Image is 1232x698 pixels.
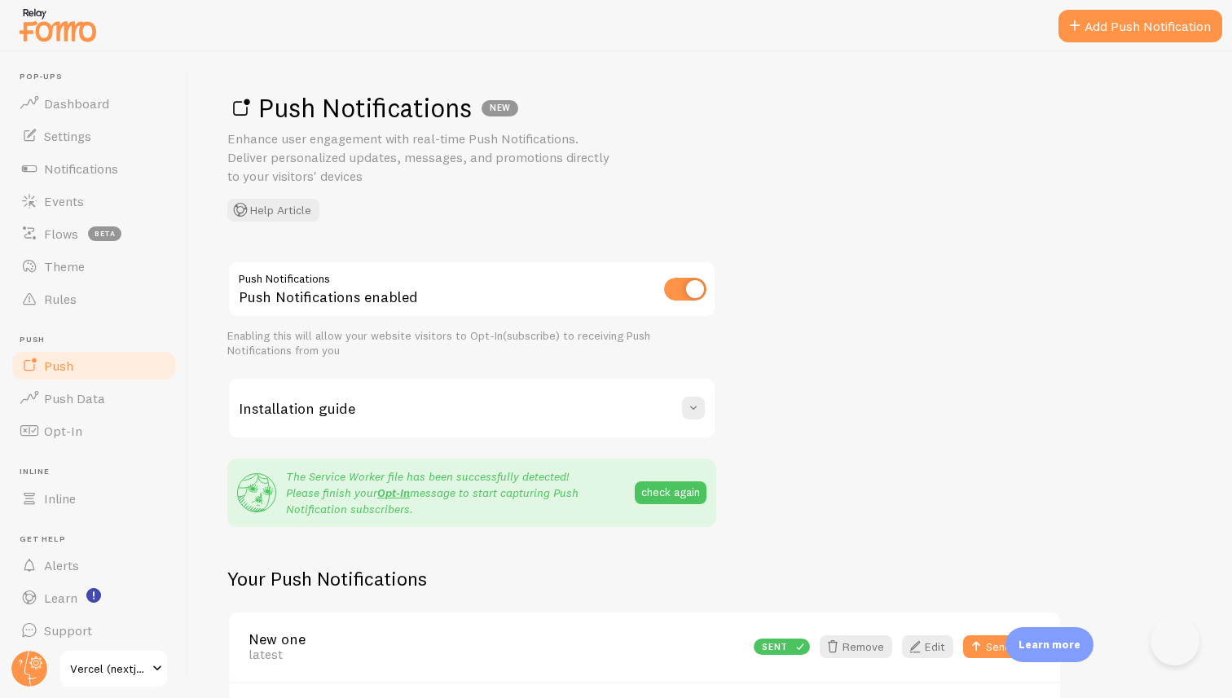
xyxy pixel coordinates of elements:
[635,481,706,504] button: check again
[227,91,1193,125] h1: Push Notifications
[20,72,178,82] span: Pop-ups
[10,250,178,283] a: Theme
[10,87,178,120] a: Dashboard
[44,358,73,374] span: Push
[1019,637,1080,652] p: Learn more
[10,152,178,185] a: Notifications
[20,534,178,545] span: Get Help
[754,639,810,655] div: Sent
[377,485,410,500] a: Opt-In
[44,622,92,639] span: Support
[10,482,178,515] a: Inline
[86,588,101,603] svg: <p>Watch New Feature Tutorials!</p>
[44,590,77,606] span: Learn
[820,635,892,658] button: Remove
[88,226,121,241] span: beta
[10,120,178,152] a: Settings
[10,415,178,447] a: Opt-In
[44,160,118,177] span: Notifications
[44,193,84,209] span: Events
[44,557,79,573] span: Alerts
[10,582,178,614] a: Learn
[59,649,169,688] a: Vercel (nextjs Boilerplate Three Xi 61)
[44,226,78,242] span: Flows
[44,390,105,406] span: Push Data
[10,185,178,217] a: Events
[10,349,178,382] a: Push
[44,258,85,274] span: Theme
[10,614,178,647] a: Support
[10,217,178,250] a: Flows beta
[227,566,1062,591] h2: Your Push Notifications
[249,647,744,661] div: latest
[44,423,82,439] span: Opt-In
[17,4,99,46] img: fomo-relay-logo-orange.svg
[44,490,76,507] span: Inline
[239,399,355,418] h3: Installation guide
[44,291,77,307] span: Rules
[963,635,1050,658] button: Send Again
[1005,627,1093,662] div: Learn more
[70,659,147,678] span: Vercel (nextjs Boilerplate Three Xi 61)
[902,635,953,658] a: Edit
[10,549,178,582] a: Alerts
[10,382,178,415] a: Push Data
[227,261,716,320] div: Push Notifications enabled
[249,632,744,647] a: New one
[10,283,178,315] a: Rules
[1151,617,1199,665] iframe: Help Scout Beacon - Open
[20,467,178,477] span: Inline
[482,100,518,116] div: NEW
[20,335,178,345] span: Push
[286,468,635,517] p: The Service Worker file has been successfully detected! Please finish your message to start captu...
[44,128,91,144] span: Settings
[227,130,618,186] p: Enhance user engagement with real-time Push Notifications. Deliver personalized updates, messages...
[227,329,716,358] div: Enabling this will allow your website visitors to Opt-In(subscribe) to receiving Push Notificatio...
[44,95,109,112] span: Dashboard
[227,199,319,222] button: Help Article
